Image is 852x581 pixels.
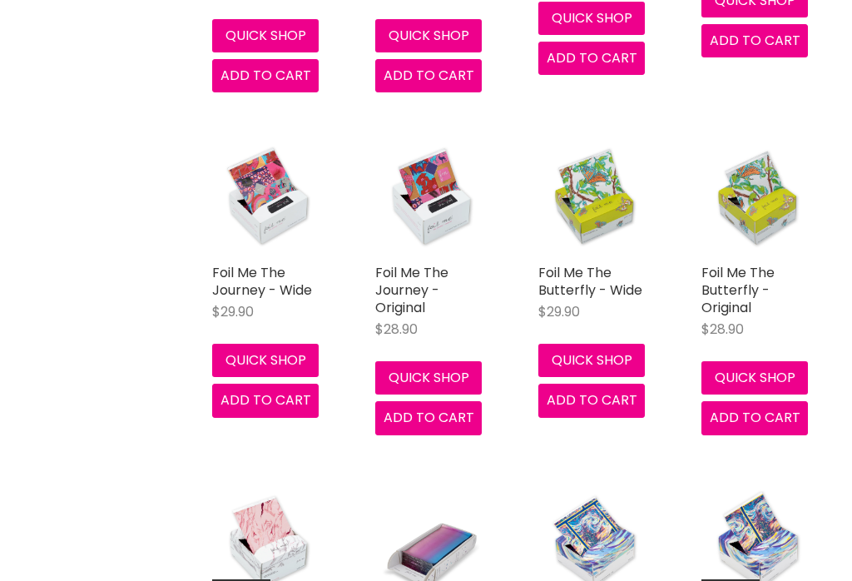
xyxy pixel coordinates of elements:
a: Foil Me The Butterfly - Wide [538,264,642,300]
span: $28.90 [701,320,744,340]
span: $29.90 [212,303,254,322]
span: Add to cart [384,67,474,86]
button: Add to cart [701,25,808,58]
button: Add to cart [212,60,319,93]
button: Quick shop [212,345,319,378]
img: Foil Me The Journey - Wide [212,143,325,256]
a: Foil Me The Butterfly - Original [701,264,775,318]
span: $28.90 [375,320,418,340]
button: Quick shop [538,345,645,378]
button: Add to cart [538,385,645,418]
img: Foil Me The Butterfly - Original [701,143,815,256]
span: Add to cart [220,391,311,410]
span: Add to cart [710,409,800,428]
button: Add to cart [212,385,319,418]
button: Quick shop [212,20,319,53]
button: Quick shop [375,20,482,53]
button: Add to cart [375,60,482,93]
button: Add to cart [375,402,482,435]
button: Quick shop [701,362,808,395]
span: $29.90 [538,303,580,322]
a: Foil Me The Journey - Original [375,264,448,318]
span: Add to cart [547,391,637,410]
img: Foil Me The Journey - Original [375,143,488,256]
span: Add to cart [710,32,800,51]
span: Add to cart [547,49,637,68]
img: Foil Me The Butterfly - Wide [538,143,651,256]
button: Quick shop [538,2,645,36]
a: Foil Me The Journey - Wide [212,264,312,300]
button: Add to cart [701,402,808,435]
span: Add to cart [220,67,311,86]
button: Quick shop [375,362,482,395]
button: Add to cart [538,42,645,76]
span: Add to cart [384,409,474,428]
